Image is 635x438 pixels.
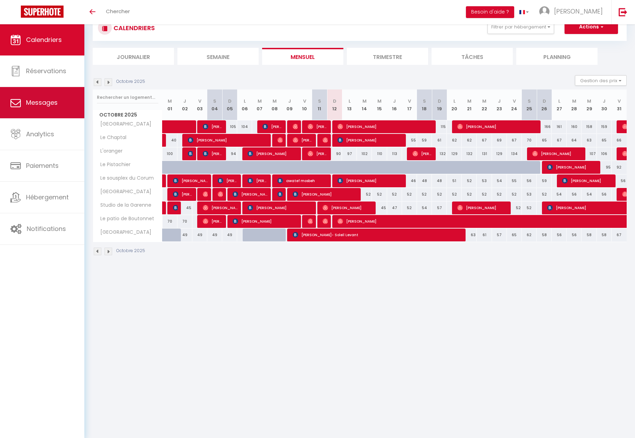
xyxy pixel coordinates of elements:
[537,174,552,187] div: 59
[612,134,627,147] div: 66
[492,188,507,201] div: 52
[222,147,237,160] div: 94
[432,134,447,147] div: 61
[492,89,507,120] th: 23
[447,89,462,120] th: 20
[539,6,550,17] img: ...
[192,229,207,241] div: 49
[233,188,268,201] span: [PERSON_NAME]
[26,35,62,44] span: Calendriers
[417,134,432,147] div: 59
[387,201,402,214] div: 47
[293,134,313,147] span: [PERSON_NAME]
[612,161,627,174] div: 92
[462,188,477,201] div: 52
[248,147,299,160] span: [PERSON_NAME]
[619,8,627,16] img: logout
[177,48,259,65] li: Semaine
[412,147,433,160] span: [PERSON_NAME]
[308,120,328,133] span: [PERSON_NAME]
[462,174,477,187] div: 52
[26,130,54,138] span: Analytics
[432,120,447,133] div: 115
[177,229,192,241] div: 49
[293,228,466,241] span: [PERSON_NAME]- Soleil Levant
[567,89,582,120] th: 28
[168,98,172,104] abbr: M
[162,215,177,228] div: 70
[575,75,627,86] button: Gestion des prix
[516,48,598,65] li: Planning
[522,188,537,201] div: 53
[207,229,222,241] div: 49
[188,134,269,147] span: [PERSON_NAME]
[207,89,222,120] th: 04
[173,201,178,214] span: [PERSON_NAME]
[567,134,582,147] div: 64
[537,188,552,201] div: 52
[447,134,462,147] div: 62
[183,98,186,104] abbr: J
[402,174,417,187] div: 46
[513,98,516,104] abbr: V
[93,48,174,65] li: Journalier
[554,7,603,16] span: [PERSON_NAME]
[94,188,153,196] span: [GEOGRAPHIC_DATA]
[213,98,216,104] abbr: S
[282,89,297,120] th: 09
[349,98,351,104] abbr: L
[537,134,552,147] div: 65
[507,147,522,160] div: 134
[94,147,124,155] span: L'oranger
[477,174,492,187] div: 53
[457,120,539,133] span: [PERSON_NAME]
[492,134,507,147] div: 69
[387,147,402,160] div: 113
[327,89,342,120] th: 12
[177,201,192,214] div: 45
[372,147,387,160] div: 110
[522,174,537,187] div: 56
[558,98,560,104] abbr: L
[106,8,130,15] span: Chercher
[402,188,417,201] div: 52
[498,98,501,104] abbr: J
[567,120,582,133] div: 160
[372,89,387,120] th: 15
[552,229,567,241] div: 56
[528,98,531,104] abbr: S
[94,229,153,236] span: [GEOGRAPHIC_DATA]
[618,98,621,104] abbr: V
[188,147,193,160] span: [PERSON_NAME]
[297,89,312,120] th: 10
[462,134,477,147] div: 62
[177,89,192,120] th: 02
[277,188,283,201] span: [PERSON_NAME]
[372,188,387,201] div: 52
[318,98,321,104] abbr: S
[477,134,492,147] div: 67
[267,89,282,120] th: 08
[582,188,596,201] div: 54
[457,201,508,214] span: [PERSON_NAME]
[466,6,514,18] button: Besoin d'aide ?
[597,147,612,160] div: 106
[288,98,291,104] abbr: J
[507,229,522,241] div: 65
[537,120,552,133] div: 166
[572,98,576,104] abbr: M
[357,188,372,201] div: 52
[492,174,507,187] div: 54
[333,98,336,104] abbr: D
[597,89,612,120] th: 30
[372,201,387,214] div: 45
[492,147,507,160] div: 129
[203,215,223,228] span: [PERSON_NAME]
[507,89,522,120] th: 24
[218,188,223,201] span: [PERSON_NAME]
[112,20,155,36] h3: CALENDRIERS
[27,224,66,233] span: Notifications
[173,188,193,201] span: [PERSON_NAME]
[582,89,596,120] th: 29
[567,229,582,241] div: 56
